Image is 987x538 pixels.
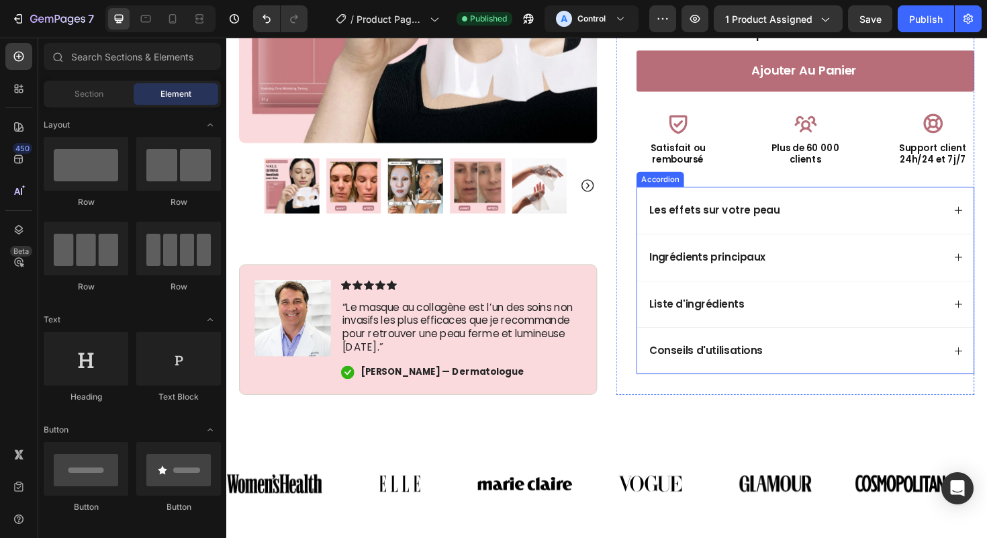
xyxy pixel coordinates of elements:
button: Publish [898,5,954,32]
img: gempages_582655622105793368-fb0b0da3-46ed-418b-83de-a09f45d2a416.png [1,462,101,483]
span: Published [470,13,507,25]
img: gempages_582655622105793368-aeb9c0f0-4c20-470a-af02-e6d94d540441.png [664,460,765,484]
span: Toggle open [199,309,221,330]
p: “Le masque au collagène est l’un des soins non invasifs les plus efficaces que je recommande pour... [123,279,375,335]
span: Button [44,424,68,436]
div: Row [44,196,128,208]
div: Heading [44,391,128,403]
iframe: Design area [226,38,987,538]
div: Publish [909,12,943,26]
p: [PERSON_NAME] — Dermatologue [142,347,316,359]
div: Row [136,281,221,293]
span: Toggle open [199,114,221,136]
div: Button [136,501,221,513]
p: A [561,12,567,26]
p: Support client 24h/24 et 7j/7 [706,111,791,135]
div: Row [44,281,128,293]
button: 1 product assigned [714,5,843,32]
div: 450 [13,143,32,154]
p: Liste d'ingrédients [448,275,549,289]
p: Les effets sur votre peau [448,176,586,190]
h3: Control [577,12,606,26]
img: gempages_582655622105793368-293ea91a-47b3-402b-860c-e82bcd3b2768.png [30,257,111,337]
div: Text Block [136,391,221,403]
span: Layout [44,119,70,131]
span: Product Page - [DATE] 15:26:20 [357,12,424,26]
span: Section [75,88,103,100]
span: / [350,12,354,26]
span: Element [160,88,191,100]
input: Search Sections & Elements [44,43,221,70]
span: Toggle open [199,419,221,441]
div: Open Intercom Messenger [941,472,974,504]
span: Save [859,13,882,25]
p: Plus de 60 000 clients [571,111,656,135]
div: Button [44,501,128,513]
button: Carousel Next Arrow [375,149,391,165]
img: gempages_582655622105793368-782fd2dd-5318-496e-8422-2f16e01c858a.png [531,459,632,485]
span: 1 product assigned [725,12,812,26]
img: gempages_582655622105793368-f40b4a9a-78c4-498a-92a8-054589429df4.svg [266,454,367,491]
div: Ajouter au panier [557,27,668,44]
button: Ajouter au panier [434,13,792,57]
img: gempages_582655622105793368-ac6e53de-1fdd-4541-95a2-b3eb9841b1f7.svg [399,454,500,491]
p: Conseils d'utilisations [448,324,568,339]
img: gempages_582655622105793368-80a5cd55-0b0a-487f-a027-8fdada4010c0.svg [134,454,234,491]
p: 7 [88,11,94,27]
div: Undo/Redo [253,5,308,32]
div: Beta [10,246,32,257]
div: Row [136,196,221,208]
p: Satisfait ou remboursé [436,111,521,135]
button: AControl [545,5,639,32]
p: Ingrédients principaux [448,226,571,240]
div: Accordion [437,144,482,156]
button: 7 [5,5,100,32]
span: Text [44,314,60,326]
button: Save [848,5,892,32]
